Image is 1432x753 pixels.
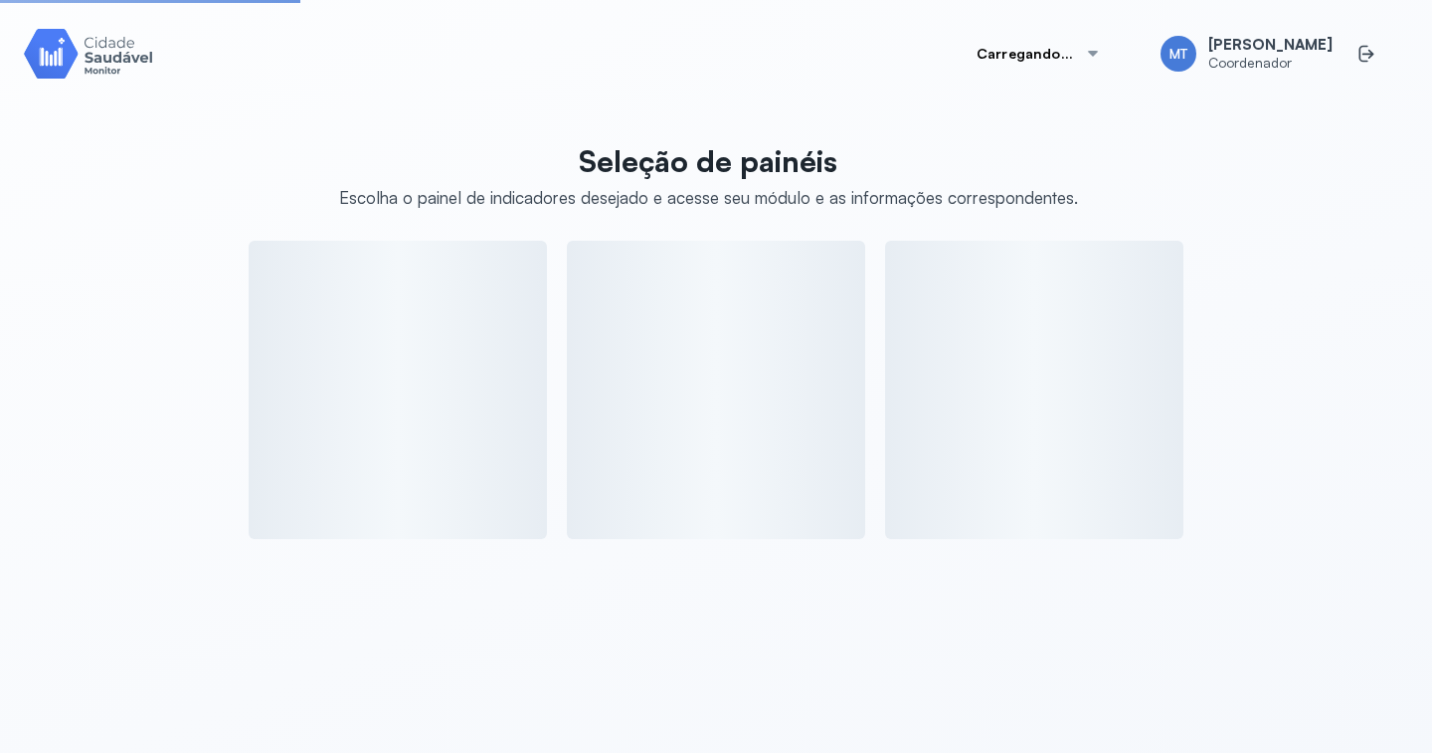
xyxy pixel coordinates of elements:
span: MT [1169,46,1187,63]
p: Seleção de painéis [339,143,1078,179]
button: Carregando... [953,34,1125,74]
span: [PERSON_NAME] [1208,36,1333,55]
span: Coordenador [1208,55,1333,72]
img: Logotipo do produto Monitor [24,25,153,82]
div: Escolha o painel de indicadores desejado e acesse seu módulo e as informações correspondentes. [339,187,1078,208]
